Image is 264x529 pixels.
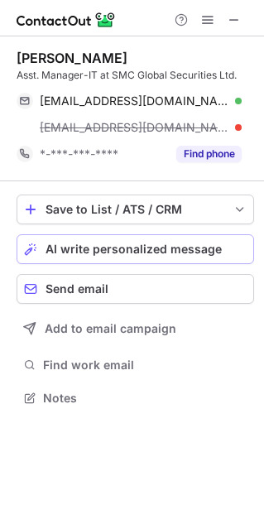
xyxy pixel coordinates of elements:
[45,322,176,335] span: Add to email campaign
[17,274,254,304] button: Send email
[46,243,222,256] span: AI write personalized message
[17,387,254,410] button: Notes
[43,391,247,406] span: Notes
[40,94,229,108] span: [EMAIL_ADDRESS][DOMAIN_NAME]
[17,353,254,377] button: Find work email
[17,68,254,83] div: Asst. Manager-IT at SMC Global Securities Ltd.
[40,120,229,135] span: [EMAIL_ADDRESS][DOMAIN_NAME]
[46,203,225,216] div: Save to List / ATS / CRM
[46,282,108,296] span: Send email
[17,50,127,66] div: [PERSON_NAME]
[17,314,254,344] button: Add to email campaign
[17,234,254,264] button: AI write personalized message
[176,146,242,162] button: Reveal Button
[17,10,116,30] img: ContactOut v5.3.10
[43,358,247,373] span: Find work email
[17,195,254,224] button: save-profile-one-click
